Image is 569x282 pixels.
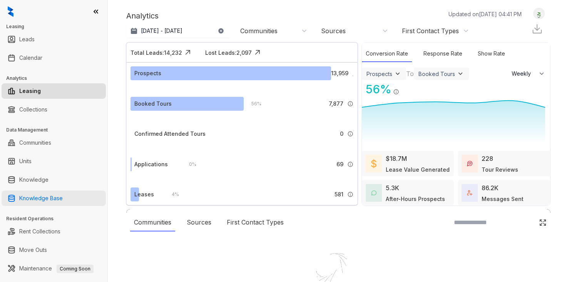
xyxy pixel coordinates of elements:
[482,154,493,163] div: 228
[371,190,377,196] img: AfterHoursConversations
[512,70,535,78] span: Weekly
[57,265,94,273] span: Coming Soon
[2,154,106,169] li: Units
[531,23,543,35] img: Download
[482,183,499,193] div: 86.2K
[134,69,161,78] div: Prospects
[183,214,215,231] div: Sources
[449,10,522,18] p: Updated on [DATE] 04:41 PM
[399,82,411,93] img: Click Icon
[19,172,49,187] a: Knowledge
[19,242,47,258] a: Move Outs
[393,89,399,95] img: Info
[539,219,547,226] img: Click Icon
[457,70,464,78] img: ViewFilterArrow
[362,46,412,62] div: Conversion Rate
[335,190,343,199] span: 581
[347,131,353,137] img: Info
[6,75,107,82] h3: Analytics
[347,191,353,198] img: Info
[367,71,392,77] div: Prospects
[164,190,179,199] div: 4 %
[134,190,154,199] div: Leases
[2,50,106,66] li: Calendar
[2,242,106,258] li: Move Outs
[2,102,106,117] li: Collections
[131,49,182,57] div: Total Leads: 14,232
[182,47,194,58] img: Click Icon
[19,50,42,66] a: Calendar
[394,70,402,78] img: ViewFilterArrow
[2,32,106,47] li: Leads
[418,71,455,77] div: Booked Tours
[474,46,509,62] div: Show Rate
[2,135,106,150] li: Communities
[19,32,35,47] a: Leads
[205,49,252,57] div: Lost Leads: 2,097
[126,24,230,38] button: [DATE] - [DATE]
[386,195,445,203] div: After-Hours Prospects
[386,154,407,163] div: $18.7M
[134,100,172,108] div: Booked Tours
[6,215,107,222] h3: Resident Operations
[371,159,377,168] img: LeaseValue
[2,83,106,99] li: Leasing
[19,83,41,99] a: Leasing
[321,27,346,35] div: Sources
[467,190,472,196] img: TotalFum
[534,10,544,18] img: UserAvatar
[19,154,32,169] a: Units
[223,214,288,231] div: First Contact Types
[6,23,107,30] h3: Leasing
[134,160,168,169] div: Applications
[2,191,106,206] li: Knowledge Base
[347,161,353,167] img: Info
[336,160,343,169] span: 69
[134,130,206,138] div: Confirmed Attended Tours
[19,135,51,150] a: Communities
[2,261,106,276] li: Maintenance
[340,130,343,138] span: 0
[244,100,261,108] div: 56 %
[130,214,175,231] div: Communities
[181,160,196,169] div: 0 %
[482,165,518,174] div: Tour Reviews
[19,224,60,239] a: Rent Collections
[252,47,263,58] img: Click Icon
[19,102,47,117] a: Collections
[362,81,392,98] div: 56 %
[329,100,343,108] span: 7,877
[347,101,353,107] img: Info
[331,69,348,78] span: 13,959
[420,46,466,62] div: Response Rate
[507,67,550,81] button: Weekly
[2,172,106,187] li: Knowledge
[402,27,459,35] div: First Contact Types
[19,191,63,206] a: Knowledge Base
[386,183,399,193] div: 5.3K
[6,127,107,133] h3: Data Management
[352,75,353,76] img: Info
[386,165,450,174] div: Lease Value Generated
[2,224,106,239] li: Rent Collections
[240,27,278,35] div: Communities
[8,6,13,17] img: logo
[482,195,524,203] div: Messages Sent
[467,161,472,166] img: TourReviews
[126,10,159,22] p: Analytics
[141,27,182,35] p: [DATE] - [DATE]
[406,69,414,78] div: To
[523,219,529,226] img: SearchIcon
